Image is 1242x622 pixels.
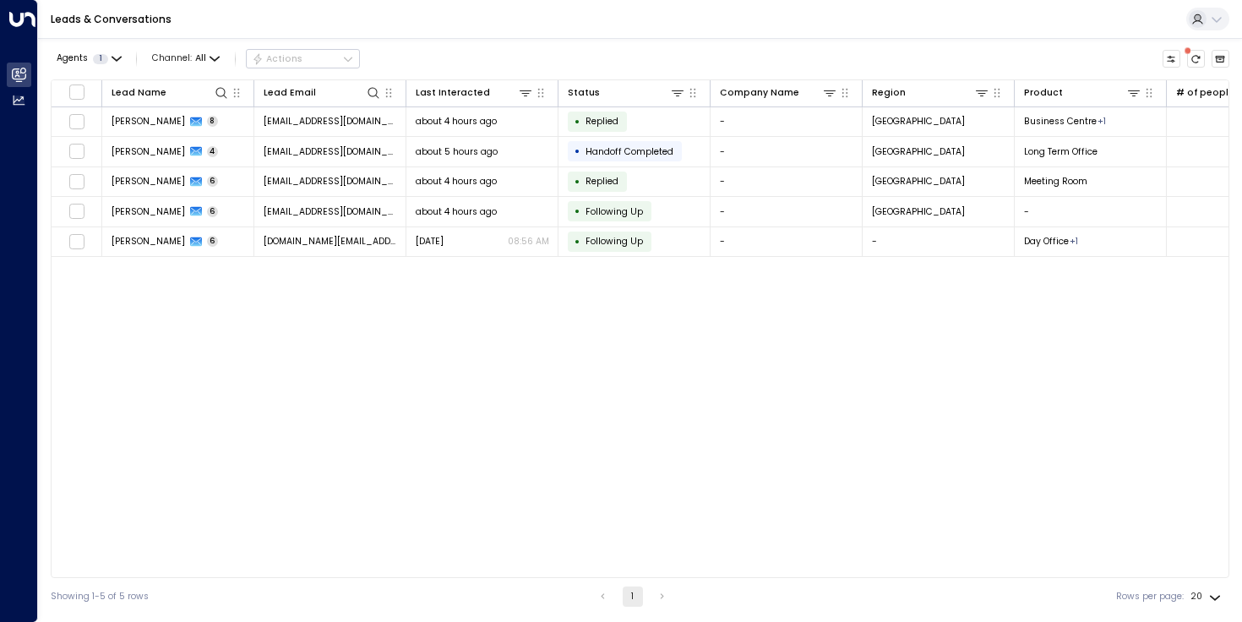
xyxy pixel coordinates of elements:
[575,200,580,222] div: •
[586,145,673,158] span: Handoff Completed
[1116,590,1184,603] label: Rows per page:
[112,115,185,128] span: Nick
[57,54,88,63] span: Agents
[711,167,863,197] td: -
[586,175,618,188] span: Replied
[1176,85,1234,101] div: # of people
[264,145,397,158] span: nicsubram13@gmail.com
[416,85,534,101] div: Last Interacted
[1015,197,1167,226] td: -
[872,145,965,158] span: Paris
[207,206,219,217] span: 6
[1190,587,1224,607] div: 20
[207,236,219,247] span: 6
[416,85,490,101] div: Last Interacted
[264,175,397,188] span: ajmenton8@gmail.com
[264,235,397,248] span: danielamirraguimaraes.prof@gmail.com
[872,85,906,101] div: Region
[112,145,185,158] span: Nick
[711,107,863,137] td: -
[68,113,84,129] span: Toggle select row
[51,12,172,26] a: Leads & Conversations
[1098,115,1106,128] div: Long Term Office
[68,84,84,100] span: Toggle select all
[1024,175,1087,188] span: Meeting Room
[872,205,965,218] span: Johannesburg
[112,205,185,218] span: Alison LISON
[592,587,673,607] nav: pagination navigation
[207,146,219,157] span: 4
[1024,235,1069,248] span: Day Office
[711,197,863,226] td: -
[416,145,498,158] span: about 5 hours ago
[1187,50,1206,68] span: There are new threads available. Refresh the grid to view the latest updates.
[68,233,84,249] span: Toggle select row
[264,115,397,128] span: nicsubram13@gmail.com
[1024,85,1142,101] div: Product
[711,137,863,166] td: -
[1212,50,1230,68] button: Archived Leads
[1070,235,1078,248] div: Workstation
[68,144,84,160] span: Toggle select row
[1024,85,1063,101] div: Product
[586,115,618,128] span: Replied
[264,205,397,218] span: 100alison001@gmail.com
[623,587,643,607] button: page 1
[195,53,206,63] span: All
[586,205,643,218] span: Following Up
[1024,145,1098,158] span: Long Term Office
[568,85,600,101] div: Status
[863,227,1015,257] td: -
[720,85,799,101] div: Company Name
[416,205,497,218] span: about 4 hours ago
[68,173,84,189] span: Toggle select row
[1163,50,1181,68] button: Customize
[508,235,549,248] p: 08:56 AM
[246,49,360,69] button: Actions
[68,204,84,220] span: Toggle select row
[112,175,185,188] span: AJ L
[147,50,225,68] span: Channel:
[872,115,965,128] span: Milan
[872,85,990,101] div: Region
[147,50,225,68] button: Channel:All
[207,116,219,127] span: 8
[51,50,126,68] button: Agents1
[575,171,580,193] div: •
[416,115,497,128] span: about 4 hours ago
[586,235,643,248] span: Following Up
[264,85,316,101] div: Lead Email
[112,85,230,101] div: Lead Name
[872,175,965,188] span: London
[112,85,166,101] div: Lead Name
[207,176,219,187] span: 6
[416,235,444,248] span: Yesterday
[575,231,580,253] div: •
[568,85,686,101] div: Status
[575,140,580,162] div: •
[711,227,863,257] td: -
[416,175,497,188] span: about 4 hours ago
[720,85,838,101] div: Company Name
[1024,115,1097,128] span: Business Centre
[93,54,108,64] span: 1
[264,85,382,101] div: Lead Email
[51,590,149,603] div: Showing 1-5 of 5 rows
[112,235,185,248] span: Daniela Guimarães
[575,111,580,133] div: •
[252,53,303,65] div: Actions
[246,49,360,69] div: Button group with a nested menu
